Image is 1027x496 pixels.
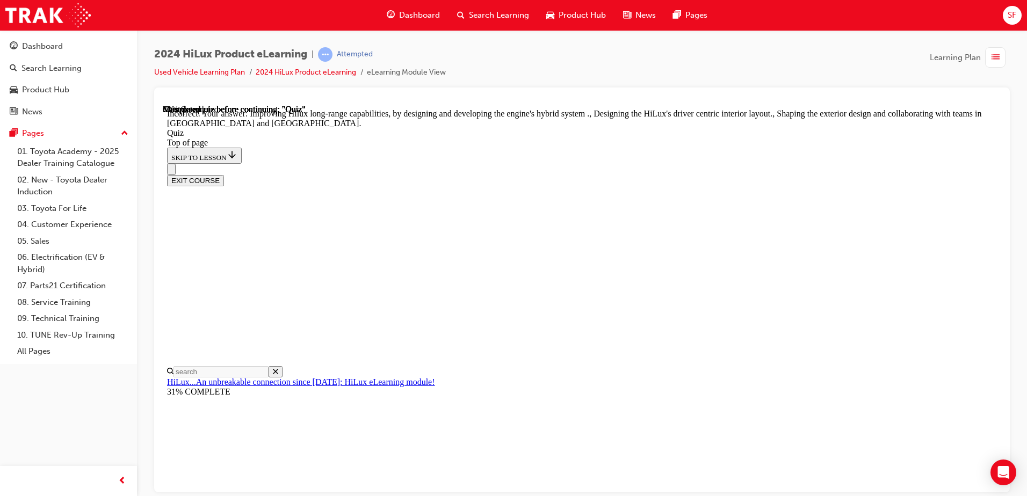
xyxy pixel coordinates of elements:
a: Search Learning [4,59,133,78]
a: All Pages [13,343,133,360]
span: Pages [685,9,707,21]
span: learningRecordVerb_ATTEMPT-icon [318,47,332,62]
button: Learning Plan [930,47,1010,68]
div: Open Intercom Messenger [990,459,1016,485]
a: 05. Sales [13,233,133,250]
button: Close navigation menu [4,59,13,70]
span: up-icon [121,127,128,141]
span: News [635,9,656,21]
span: pages-icon [10,129,18,138]
a: Product Hub [4,80,133,100]
a: 2024 HiLux Product eLearning [256,68,356,77]
a: 09. Technical Training [13,310,133,327]
span: car-icon [546,9,554,22]
div: 31% COMPLETE [4,282,834,292]
a: 04. Customer Experience [13,216,133,233]
button: SKIP TO LESSON [4,43,79,59]
a: pages-iconPages [664,4,716,26]
a: Dashboard [4,37,133,56]
span: list-icon [992,51,1000,64]
a: guage-iconDashboard [378,4,449,26]
span: search-icon [457,9,465,22]
img: Trak [5,3,91,27]
div: Incorrect. Your answer: Improving Hilux long-range capabilities, by designing and developing the ... [4,4,834,24]
span: guage-icon [10,42,18,52]
a: car-iconProduct Hub [538,4,614,26]
span: Dashboard [399,9,440,21]
a: 03. Toyota For Life [13,200,133,217]
span: SKIP TO LESSON [9,49,75,57]
span: car-icon [10,85,18,95]
div: Quiz [4,24,834,33]
div: News [22,106,42,118]
span: search-icon [10,64,17,74]
button: Pages [4,123,133,143]
a: HiLux...An unbreakable connection since [DATE]: HiLux eLearning module! [4,273,272,282]
a: 02. New - Toyota Dealer Induction [13,172,133,200]
a: 01. Toyota Academy - 2025 Dealer Training Catalogue [13,143,133,172]
span: prev-icon [118,475,126,488]
a: 08. Service Training [13,294,133,311]
div: Attempted [337,49,373,60]
a: news-iconNews [614,4,664,26]
span: news-icon [623,9,631,22]
button: DashboardSearch LearningProduct HubNews [4,34,133,123]
div: Dashboard [22,40,63,53]
a: search-iconSearch Learning [449,4,538,26]
input: Search [11,261,106,273]
div: Search Learning [21,62,82,75]
a: News [4,102,133,122]
span: Search Learning [469,9,529,21]
span: Learning Plan [930,52,981,64]
span: guage-icon [387,9,395,22]
div: Product Hub [22,84,69,96]
button: EXIT COURSE [4,70,61,82]
span: SF [1008,9,1016,21]
span: 2024 HiLux Product eLearning [154,48,307,61]
button: Close search menu [106,261,120,273]
div: Top of page [4,33,834,43]
span: | [312,48,314,61]
a: 06. Electrification (EV & Hybrid) [13,249,133,278]
a: 07. Parts21 Certification [13,278,133,294]
button: SF [1003,6,1022,25]
a: Used Vehicle Learning Plan [154,68,245,77]
span: pages-icon [673,9,681,22]
span: Product Hub [559,9,606,21]
div: Pages [22,127,44,140]
span: news-icon [10,107,18,117]
li: eLearning Module View [367,67,446,79]
a: 10. TUNE Rev-Up Training [13,327,133,344]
